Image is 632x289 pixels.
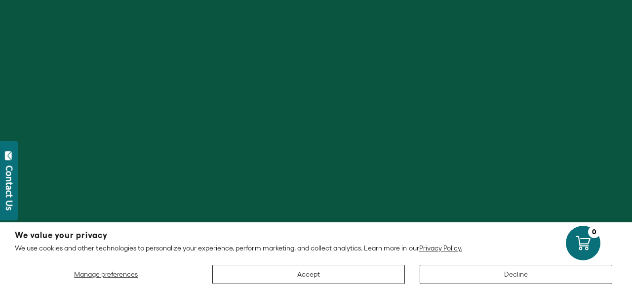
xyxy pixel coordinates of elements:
div: 0 [588,226,600,238]
button: Manage preferences [15,265,197,284]
span: Manage preferences [74,270,138,278]
a: Privacy Policy. [419,244,462,252]
h2: We value your privacy [15,231,617,240]
div: Contact Us [4,165,14,210]
button: Accept [212,265,405,284]
button: Decline [420,265,612,284]
p: We use cookies and other technologies to personalize your experience, perform marketing, and coll... [15,244,617,252]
